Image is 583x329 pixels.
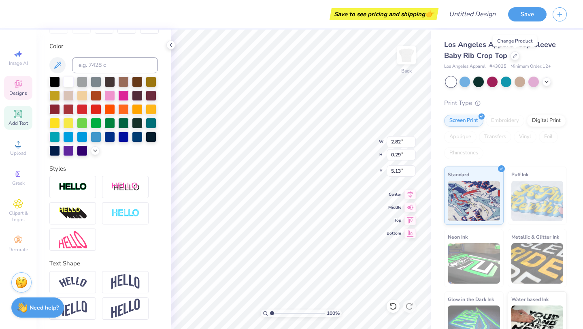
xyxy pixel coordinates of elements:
[448,295,494,303] span: Glow in the Dark Ink
[59,231,87,248] img: Free Distort
[59,182,87,192] img: Stroke
[493,35,537,47] div: Change Product
[9,246,28,253] span: Decorate
[111,299,140,318] img: Rise
[327,310,340,317] span: 100 %
[448,181,500,221] img: Standard
[479,131,511,143] div: Transfers
[444,63,485,70] span: Los Angeles Apparel
[387,218,401,223] span: Top
[425,9,434,19] span: 👉
[9,120,28,126] span: Add Text
[12,180,25,186] span: Greek
[49,259,158,268] div: Text Shape
[448,170,469,179] span: Standard
[511,181,564,221] img: Puff Ink
[444,115,483,127] div: Screen Print
[486,115,524,127] div: Embroidery
[59,207,87,220] img: 3d Illusion
[539,131,558,143] div: Foil
[444,98,567,108] div: Print Type
[30,304,59,312] strong: Need help?
[511,233,559,241] span: Metallic & Glitter Ink
[387,205,401,210] span: Middle
[59,277,87,288] img: Arc
[511,243,564,284] img: Metallic & Glitter Ink
[443,6,502,22] input: Untitled Design
[511,170,528,179] span: Puff Ink
[489,63,506,70] span: # 43035
[444,131,477,143] div: Applique
[4,210,32,223] span: Clipart & logos
[511,295,549,303] span: Water based Ink
[387,192,401,197] span: Center
[448,233,468,241] span: Neon Ink
[111,209,140,218] img: Negative Space
[511,63,551,70] span: Minimum Order: 12 +
[444,40,556,60] span: Los Angeles Apparel Cap Sleeve Baby Rib Crop Top
[111,182,140,192] img: Shadow
[72,57,158,73] input: e.g. 7428 c
[448,243,500,284] img: Neon Ink
[9,60,28,66] span: Image AI
[398,47,415,63] img: Back
[49,42,158,51] div: Color
[514,131,536,143] div: Vinyl
[9,90,27,96] span: Designs
[444,147,483,159] div: Rhinestones
[508,7,547,21] button: Save
[49,164,158,173] div: Styles
[111,274,140,290] img: Arch
[387,231,401,236] span: Bottom
[401,67,412,75] div: Back
[10,150,26,156] span: Upload
[59,301,87,316] img: Flag
[527,115,566,127] div: Digital Print
[332,8,436,20] div: Save to see pricing and shipping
